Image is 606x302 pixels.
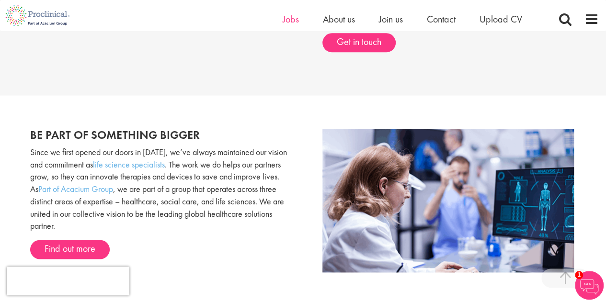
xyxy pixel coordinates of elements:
[480,13,522,25] a: Upload CV
[7,267,129,295] iframe: reCAPTCHA
[283,13,299,25] a: Jobs
[323,13,355,25] a: About us
[30,240,110,259] a: Find out more
[93,159,165,170] a: life science specialists
[30,146,296,232] p: Since we first opened our doors in [DATE], we’ve always maintained our vision and commitment as ....
[575,271,604,300] img: Chatbot
[38,183,113,194] a: Part of Acacium Group
[575,271,583,279] span: 1
[427,13,456,25] a: Contact
[379,13,403,25] a: Join us
[322,33,396,52] a: Get in touch
[30,129,296,141] h2: Be part of something bigger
